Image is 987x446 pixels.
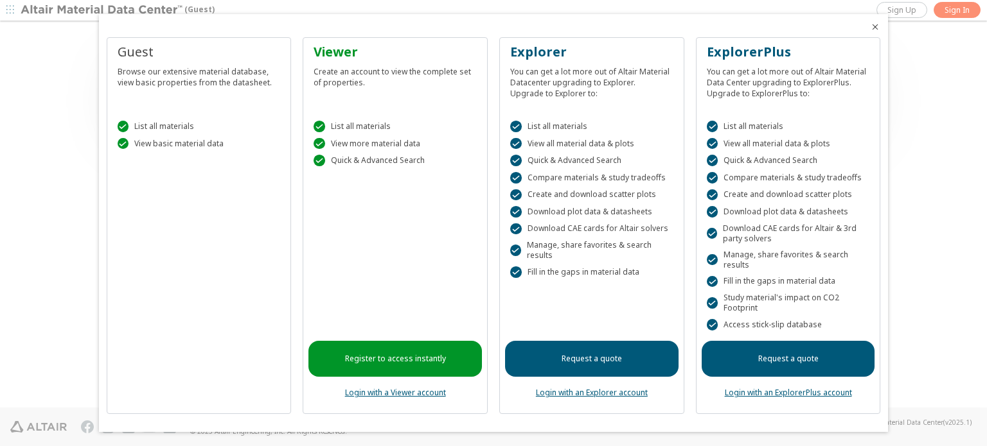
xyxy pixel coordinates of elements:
[314,121,325,132] div: 
[510,206,522,218] div: 
[707,189,718,201] div: 
[870,22,880,32] button: Close
[314,155,477,166] div: Quick & Advanced Search
[510,172,522,184] div: 
[510,244,521,256] div: 
[707,61,870,99] div: You can get a lot more out of Altair Material Data Center upgrading to ExplorerPlus. Upgrade to E...
[707,43,870,61] div: ExplorerPlus
[510,43,673,61] div: Explorer
[707,206,718,218] div: 
[345,387,446,398] a: Login with a Viewer account
[510,266,673,278] div: Fill in the gaps in material data
[510,266,522,278] div: 
[510,121,673,132] div: List all materials
[118,138,129,150] div: 
[510,223,673,235] div: Download CAE cards for Altair solvers
[510,121,522,132] div: 
[707,155,870,166] div: Quick & Advanced Search
[707,121,870,132] div: List all materials
[510,155,673,166] div: Quick & Advanced Search
[510,240,673,261] div: Manage, share favorites & search results
[707,172,870,184] div: Compare materials & study tradeoffs
[308,341,482,377] a: Register to access instantly
[314,61,477,88] div: Create an account to view the complete set of properties.
[510,172,673,184] div: Compare materials & study tradeoffs
[510,189,673,201] div: Create and download scatter plots
[707,121,718,132] div: 
[707,319,870,330] div: Access stick-slip database
[707,189,870,201] div: Create and download scatter plots
[707,250,870,270] div: Manage, share favorites & search results
[510,61,673,99] div: You can get a lot more out of Altair Material Datacenter upgrading to Explorer. Upgrade to Explor...
[314,138,325,150] div: 
[536,387,648,398] a: Login with an Explorer account
[510,206,673,218] div: Download plot data & datasheets
[707,297,718,309] div: 
[510,223,522,235] div: 
[510,138,522,150] div: 
[707,276,718,287] div: 
[707,206,870,218] div: Download plot data & datasheets
[707,138,870,150] div: View all material data & plots
[118,121,129,132] div: 
[725,387,852,398] a: Login with an ExplorerPlus account
[118,61,281,88] div: Browse our extensive material database, view basic properties from the datasheet.
[702,341,875,377] a: Request a quote
[707,228,717,239] div: 
[505,341,679,377] a: Request a quote
[314,43,477,61] div: Viewer
[510,138,673,150] div: View all material data & plots
[314,121,477,132] div: List all materials
[118,138,281,150] div: View basic material data
[707,276,870,287] div: Fill in the gaps in material data
[118,43,281,61] div: Guest
[707,319,718,330] div: 
[707,293,870,313] div: Study material's impact on CO2 Footprint
[707,155,718,166] div: 
[118,121,281,132] div: List all materials
[510,189,522,201] div: 
[314,155,325,166] div: 
[707,254,718,266] div: 
[707,172,718,184] div: 
[707,138,718,150] div: 
[707,223,870,244] div: Download CAE cards for Altair & 3rd party solvers
[510,155,522,166] div: 
[314,138,477,150] div: View more material data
